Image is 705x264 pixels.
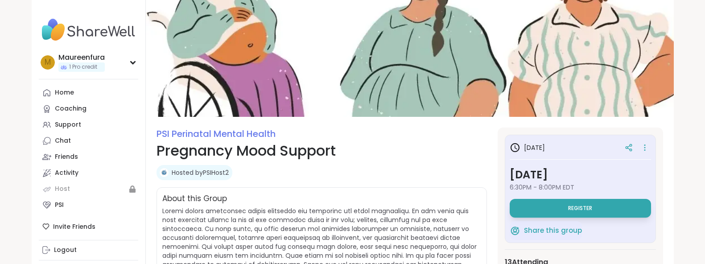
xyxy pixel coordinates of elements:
[45,57,51,68] span: M
[55,153,78,161] div: Friends
[39,133,138,149] a: Chat
[54,246,77,255] div: Logout
[157,140,487,161] h1: Pregnancy Mood Support
[55,201,64,210] div: PSI
[39,149,138,165] a: Friends
[510,167,651,183] h3: [DATE]
[510,142,545,153] h3: [DATE]
[510,221,582,240] button: Share this group
[39,101,138,117] a: Coaching
[510,183,651,192] span: 6:30PM - 8:00PM EDT
[510,199,651,218] button: Register
[568,205,592,212] span: Register
[55,88,74,97] div: Home
[39,85,138,101] a: Home
[58,53,105,62] div: Maureenfura
[524,226,582,236] span: Share this group
[172,168,229,177] a: Hosted byPSIHost2
[55,120,81,129] div: Support
[162,193,227,205] h2: About this Group
[69,63,97,71] span: 1 Pro credit
[157,128,276,140] a: PSI Perinatal Mental Health
[55,104,87,113] div: Coaching
[55,169,78,177] div: Activity
[39,242,138,258] a: Logout
[39,14,138,45] img: ShareWell Nav Logo
[39,197,138,213] a: PSI
[510,225,520,236] img: ShareWell Logomark
[55,185,70,194] div: Host
[39,219,138,235] div: Invite Friends
[55,136,71,145] div: Chat
[160,168,169,177] img: PSIHost2
[39,181,138,197] a: Host
[39,117,138,133] a: Support
[39,165,138,181] a: Activity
